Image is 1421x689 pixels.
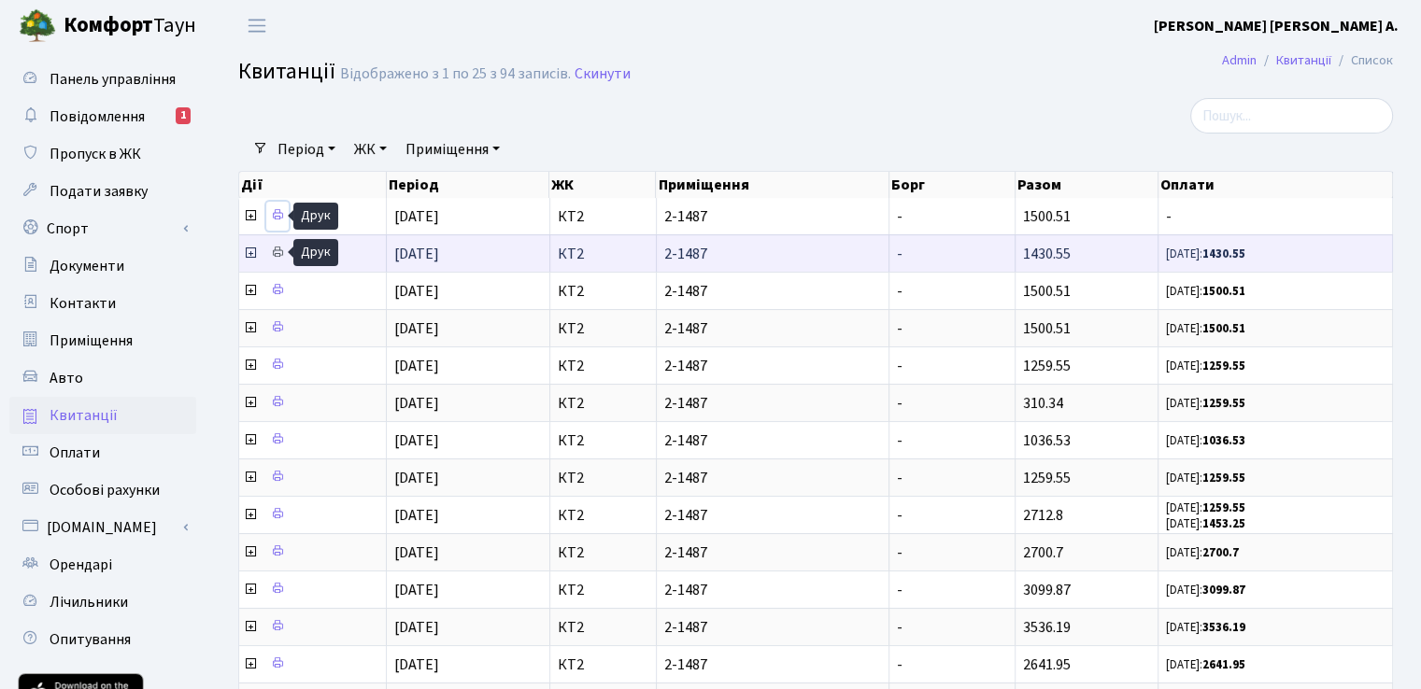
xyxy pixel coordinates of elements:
[889,172,1016,198] th: Борг
[1202,283,1245,300] b: 1500.51
[394,318,439,339] span: [DATE]
[1023,430,1071,451] span: 1036.53
[394,356,439,376] span: [DATE]
[1166,499,1245,516] small: [DATE]:
[1023,580,1071,600] span: 3099.87
[664,433,881,448] span: 2-1487
[558,508,648,523] span: КТ2
[1023,318,1071,339] span: 1500.51
[897,244,902,264] span: -
[9,621,196,658] a: Опитування
[897,206,902,227] span: -
[656,172,888,198] th: Приміщення
[1154,16,1399,36] b: [PERSON_NAME] [PERSON_NAME] А.
[558,359,648,373] span: КТ2
[9,61,196,98] a: Панель управління
[897,617,902,638] span: -
[9,359,196,397] a: Авто
[1190,98,1393,134] input: Пошук...
[1154,15,1399,37] a: [PERSON_NAME] [PERSON_NAME] А.
[1158,172,1393,198] th: Оплати
[9,322,196,359] a: Приміщення
[558,209,648,224] span: КТ2
[1202,358,1245,374] b: 1259.55
[238,55,335,88] span: Квитанції
[664,246,881,261] span: 2-1487
[50,555,112,575] span: Орендарі
[239,172,387,198] th: Дії
[64,10,196,42] span: Таун
[1202,320,1245,337] b: 1500.51
[897,654,902,675] span: -
[394,617,439,638] span: [DATE]
[9,584,196,621] a: Лічильники
[50,330,133,351] span: Приміщення
[50,592,128,612] span: Лічильники
[9,173,196,210] a: Подати заявку
[50,405,118,426] span: Квитанції
[897,318,902,339] span: -
[897,542,902,563] span: -
[9,397,196,434] a: Квитанції
[1023,281,1071,302] span: 1500.51
[394,206,439,227] span: [DATE]
[1202,470,1245,486] b: 1259.55
[558,657,648,672] span: КТ2
[1023,206,1071,227] span: 1500.51
[1202,544,1239,561] b: 2700.7
[1023,468,1071,488] span: 1259.55
[664,583,881,598] span: 2-1487
[558,396,648,411] span: КТ2
[293,239,338,266] div: Друк
[394,393,439,414] span: [DATE]
[558,433,648,448] span: КТ2
[394,430,439,451] span: [DATE]
[1166,515,1245,532] small: [DATE]:
[1023,356,1071,376] span: 1259.55
[1166,209,1385,224] span: -
[394,580,439,600] span: [DATE]
[1166,582,1245,598] small: [DATE]:
[558,620,648,635] span: КТ2
[50,69,176,90] span: Панель управління
[1016,172,1158,198] th: Разом
[1222,50,1257,70] a: Admin
[50,144,141,164] span: Пропуск в ЖК
[9,285,196,322] a: Контакти
[394,654,439,675] span: [DATE]
[664,359,881,373] span: 2-1487
[1202,619,1245,636] b: 3536.19
[1276,50,1331,70] a: Квитанції
[664,321,881,336] span: 2-1487
[664,545,881,560] span: 2-1487
[1166,320,1245,337] small: [DATE]:
[575,65,631,83] a: Скинути
[9,135,196,173] a: Пропуск в ЖК
[1023,505,1063,526] span: 2712.8
[897,281,902,302] span: -
[1202,246,1245,262] b: 1430.55
[1166,544,1239,561] small: [DATE]:
[347,134,394,165] a: ЖК
[1023,244,1071,264] span: 1430.55
[9,434,196,471] a: Оплати
[549,172,656,198] th: ЖК
[50,293,116,314] span: Контакти
[9,509,196,546] a: [DOMAIN_NAME]
[664,620,881,635] span: 2-1487
[1331,50,1393,71] li: Список
[64,10,153,40] b: Комфорт
[897,430,902,451] span: -
[1023,654,1071,675] span: 2641.95
[1166,619,1245,636] small: [DATE]:
[9,247,196,285] a: Документи
[1166,246,1245,262] small: [DATE]:
[558,583,648,598] span: КТ2
[50,106,145,127] span: Повідомлення
[1166,470,1245,486] small: [DATE]:
[50,443,100,463] span: Оплати
[394,468,439,488] span: [DATE]
[394,244,439,264] span: [DATE]
[1166,358,1245,374] small: [DATE]:
[897,505,902,526] span: -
